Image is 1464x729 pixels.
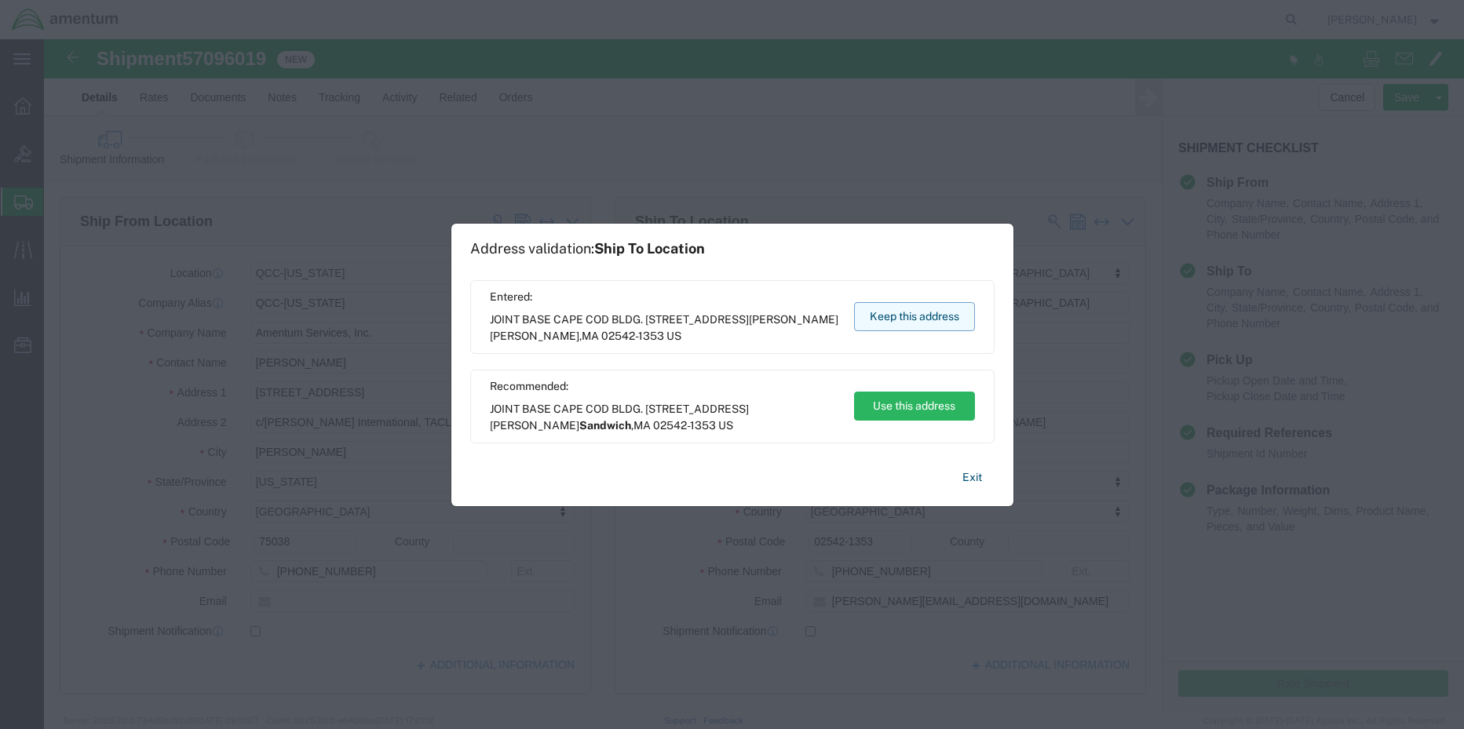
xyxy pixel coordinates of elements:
span: MA [582,330,599,342]
span: JOINT BASE CAPE COD BLDG. [STREET_ADDRESS][PERSON_NAME] , [490,312,839,344]
span: Ship To Location [594,240,705,257]
button: Use this address [854,392,975,421]
span: US [718,419,733,432]
span: Sandwich [579,419,631,432]
button: Keep this address [854,302,975,331]
span: 02542-1353 [601,330,664,342]
span: JOINT BASE CAPE COD BLDG. [STREET_ADDRESS][PERSON_NAME] , [490,401,839,434]
span: Entered: [490,289,839,305]
span: [PERSON_NAME] [490,330,579,342]
span: US [666,330,681,342]
span: MA [633,419,651,432]
h1: Address validation: [470,240,705,257]
button: Exit [950,464,995,491]
span: 02542-1353 [653,419,716,432]
span: Recommended: [490,378,839,395]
